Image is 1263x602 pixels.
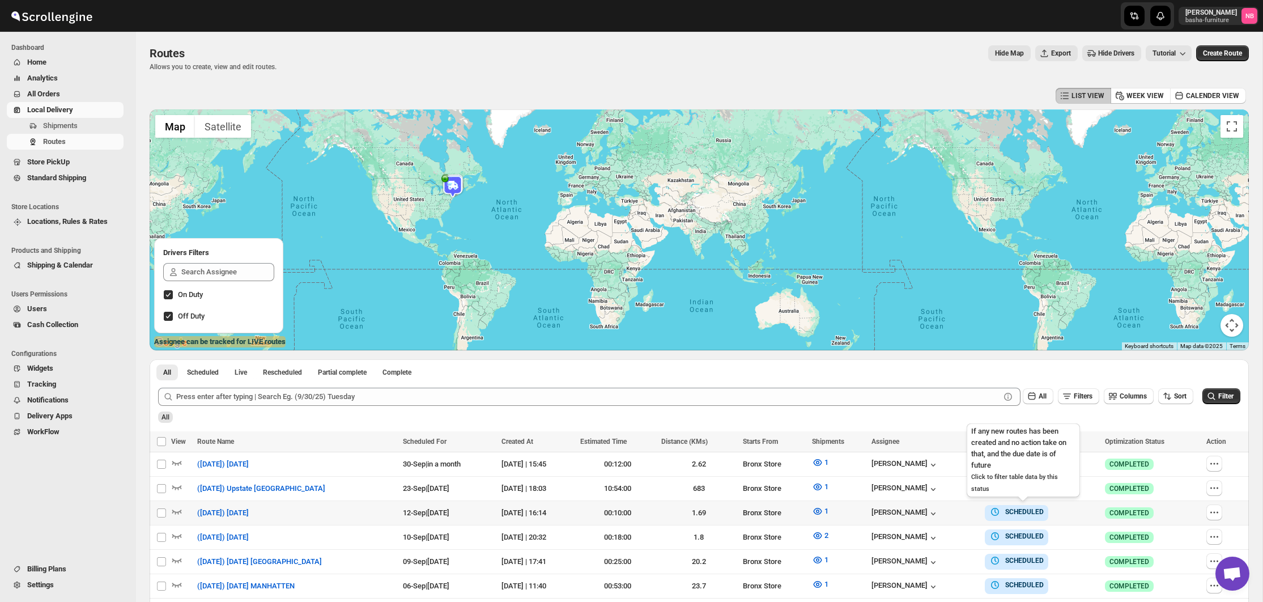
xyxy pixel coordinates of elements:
[190,480,332,498] button: ([DATE]) Upstate [GEOGRAPHIC_DATA]
[988,45,1031,61] button: Map action label
[7,561,124,577] button: Billing Plans
[403,508,449,517] span: 12-Sep | [DATE]
[403,484,449,493] span: 23-Sep | [DATE]
[190,504,256,522] button: ([DATE]) [DATE]
[197,580,295,592] span: ([DATE]) [DATE] MANHATTEN
[989,579,1044,591] button: SCHEDULED
[197,483,325,494] span: ([DATE]) Upstate [GEOGRAPHIC_DATA]
[1206,438,1226,446] span: Action
[403,533,449,541] span: 10-Sep | [DATE]
[27,580,54,589] span: Settings
[743,507,805,519] div: Bronx Store
[661,459,735,470] div: 2.62
[1215,557,1249,591] a: Open chat
[7,86,124,102] button: All Orders
[11,246,128,255] span: Products and Shipping
[27,173,86,182] span: Standard Shipping
[1245,12,1254,20] text: NB
[1005,557,1044,565] b: SCHEDULED
[190,577,301,595] button: ([DATE]) [DATE] MANHATTEN
[1082,45,1141,61] button: Hide Drivers
[27,261,93,269] span: Shipping & Calendar
[1109,460,1149,469] span: COMPLETED
[1218,392,1234,400] span: Filter
[11,290,128,299] span: Users Permissions
[1005,508,1044,516] b: SCHEDULED
[190,455,256,473] button: ([DATE]) [DATE]
[197,507,249,519] span: ([DATE]) [DATE]
[7,577,124,593] button: Settings
[812,438,844,446] span: Shipments
[871,459,939,470] div: [PERSON_NAME]
[27,364,53,372] span: Widgets
[235,368,247,377] span: Live
[580,459,654,470] div: 00:12:00
[580,580,654,592] div: 00:53:00
[27,74,58,82] span: Analytics
[150,46,185,60] span: Routes
[661,556,735,567] div: 20.2
[1058,388,1099,404] button: Filters
[871,508,939,519] button: [PERSON_NAME]
[989,531,1044,542] button: SCHEDULED
[501,580,573,592] div: [DATE] | 11:40
[7,301,124,317] button: Users
[7,361,124,376] button: Widgets
[187,368,219,377] span: Scheduled
[501,483,573,494] div: [DATE] | 18:03
[501,532,573,543] div: [DATE] | 20:32
[995,49,1024,58] span: Hide Map
[824,482,828,491] span: 1
[1005,532,1044,540] b: SCHEDULED
[743,459,805,470] div: Bronx Store
[7,134,124,150] button: Routes
[989,506,1044,518] button: SCHEDULED
[824,556,828,564] span: 1
[7,376,124,392] button: Tracking
[43,137,66,146] span: Routes
[661,532,735,543] div: 1.8
[661,507,735,519] div: 1.69
[152,336,190,350] a: Open this area in Google Maps (opens a new window)
[178,290,203,299] span: On Duty
[197,459,249,470] span: ([DATE]) [DATE]
[197,438,234,446] span: Route Name
[7,54,124,70] button: Home
[190,553,329,571] button: ([DATE]) [DATE] [GEOGRAPHIC_DATA]
[11,43,128,52] span: Dashboard
[27,58,46,66] span: Home
[1111,88,1171,104] button: WEEK VIEW
[156,364,178,380] button: All routes
[743,438,778,446] span: Starts From
[1125,342,1173,350] button: Keyboard shortcuts
[1051,49,1071,58] span: Export
[1005,459,1044,467] b: SCHEDULED
[871,581,939,592] button: [PERSON_NAME]
[661,580,735,592] div: 23.7
[824,531,828,540] span: 2
[161,413,169,421] span: All
[176,388,1000,406] input: Press enter after typing | Search Eg. (9/30/25) Tuesday
[195,115,251,138] button: Show satellite imagery
[743,532,805,543] div: Bronx Store
[27,412,73,420] span: Delivery Apps
[197,532,249,543] span: ([DATE]) [DATE]
[403,582,449,590] span: 06-Sep | [DATE]
[1221,115,1243,138] button: Toggle fullscreen view
[580,507,654,519] div: 00:10:00
[871,557,939,568] button: [PERSON_NAME]
[27,380,56,388] span: Tracking
[27,427,59,436] span: WorkFlow
[1109,557,1149,566] span: COMPLETED
[1196,45,1249,61] button: Create Route
[27,158,70,166] span: Store PickUp
[871,484,939,495] button: [PERSON_NAME]
[11,349,128,358] span: Configurations
[1185,8,1237,17] p: [PERSON_NAME]
[501,459,573,470] div: [DATE] | 15:45
[501,438,533,446] span: Created At
[805,551,835,569] button: 1
[1179,7,1258,25] button: User menu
